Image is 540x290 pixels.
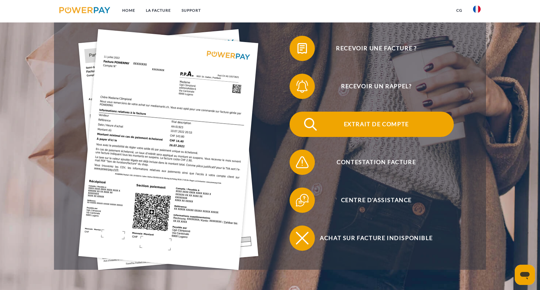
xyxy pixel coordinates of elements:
[299,150,454,175] span: Contestation Facture
[294,154,310,170] img: qb_warning.svg
[294,230,310,246] img: qb_close.svg
[290,150,454,175] button: Contestation Facture
[290,112,454,137] button: Extrait de compte
[299,112,454,137] span: Extrait de compte
[78,29,258,270] img: single_invoice_powerpay_fr.jpg
[299,36,454,61] span: Recevoir une facture ?
[299,225,454,251] span: Achat sur facture indisponible
[451,5,468,16] a: CG
[176,5,206,16] a: Support
[290,74,454,99] button: Recevoir un rappel?
[303,116,318,132] img: qb_search.svg
[294,40,310,56] img: qb_bill.svg
[117,5,141,16] a: Home
[294,78,310,94] img: qb_bell.svg
[290,225,454,251] button: Achat sur facture indisponible
[299,188,454,213] span: Centre d'assistance
[59,7,110,13] img: logo-powerpay.svg
[290,36,454,61] button: Recevoir une facture ?
[515,265,535,285] iframe: Bouton de lancement de la fenêtre de messagerie
[141,5,176,16] a: LA FACTURE
[294,192,310,208] img: qb_help.svg
[299,74,454,99] span: Recevoir un rappel?
[473,5,481,13] img: fr
[290,188,454,213] button: Centre d'assistance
